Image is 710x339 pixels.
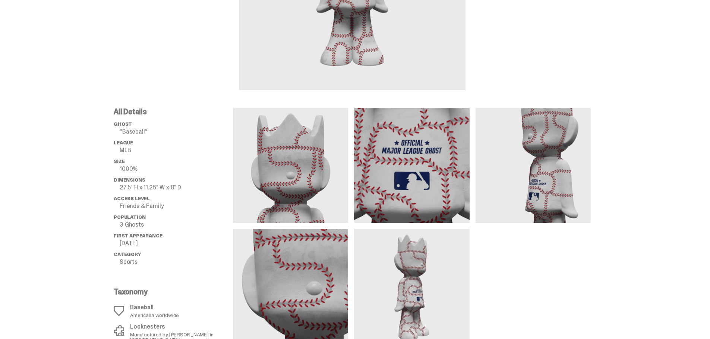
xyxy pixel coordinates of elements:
span: Dimensions [114,177,145,183]
p: Locknesters [130,324,228,330]
p: [DATE] [120,240,233,246]
p: 1000% [120,166,233,172]
p: Sports [120,259,233,265]
span: Size [114,158,124,164]
p: All Details [114,108,233,115]
p: Baseball [130,304,179,310]
span: Category [114,251,141,258]
p: “Baseball” [120,129,233,135]
img: media gallery image [233,108,348,223]
p: Americana worldwide [130,313,179,318]
p: 3 Ghosts [120,222,233,228]
span: Population [114,214,145,220]
img: media gallery image [476,108,591,223]
span: League [114,140,133,146]
p: 27.5" H x 11.25" W x 8" D [120,185,233,191]
span: Access Level [114,195,150,202]
img: media gallery image [354,108,469,223]
p: Taxonomy [114,288,228,295]
p: MLB [120,147,233,153]
span: First Appearance [114,233,162,239]
span: ghost [114,121,132,127]
p: Friends & Family [120,203,233,209]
